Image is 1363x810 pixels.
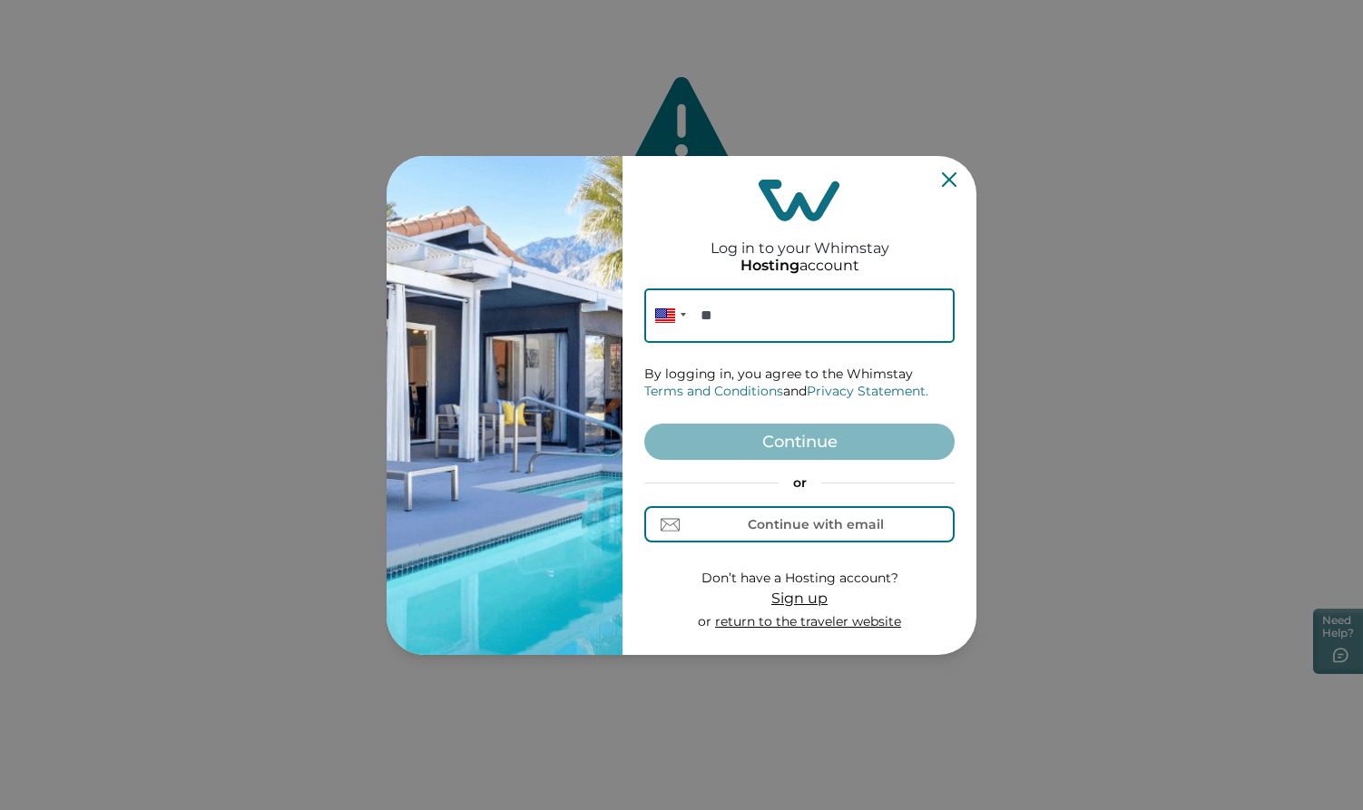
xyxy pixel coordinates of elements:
p: or [644,474,955,493]
button: Close [942,172,956,187]
p: Don’t have a Hosting account? [698,570,901,588]
img: auth-banner [387,156,623,655]
button: Continue [644,424,955,460]
span: Sign up [771,590,828,607]
p: account [740,257,859,275]
a: return to the traveler website [715,613,901,629]
p: or [698,613,901,631]
button: Continue with email [644,506,955,542]
div: United States: + 1 [644,288,691,343]
h2: Log in to your Whimstay [711,221,889,257]
p: By logging in, you agree to the Whimstay and [644,366,955,401]
img: login-logo [759,180,840,221]
div: Continue with email [748,517,884,532]
a: Privacy Statement. [807,383,928,399]
a: Terms and Conditions [644,383,783,399]
p: Hosting [740,257,799,275]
